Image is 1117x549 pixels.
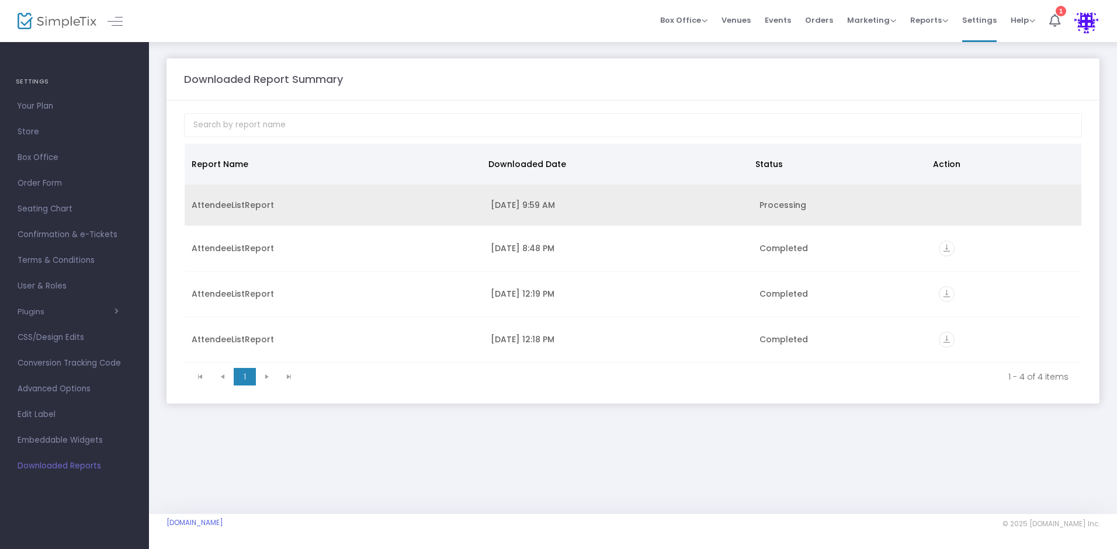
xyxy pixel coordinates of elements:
div: AttendeeListReport [192,242,477,254]
span: Order Form [18,176,131,191]
div: 10/6/2025 8:48 PM [491,242,746,254]
div: AttendeeListReport [192,199,477,211]
span: Venues [721,5,751,35]
div: 10/3/2025 12:19 PM [491,288,746,300]
span: Store [18,124,131,140]
th: Status [748,144,927,185]
div: https://go.SimpleTix.com/kvuyd [939,286,1074,302]
div: AttendeeListReport [192,288,477,300]
div: Completed [759,242,925,254]
div: AttendeeListReport [192,333,477,345]
span: Embeddable Widgets [18,433,131,448]
a: vertical_align_bottom [939,244,955,256]
span: Page 1 [234,368,256,385]
input: Search by report name [184,113,1082,137]
i: vertical_align_bottom [939,332,955,348]
div: Data table [185,144,1081,363]
i: vertical_align_bottom [939,241,955,256]
span: Marketing [847,15,896,26]
th: Report Name [185,144,481,185]
span: Advanced Options [18,381,131,397]
span: Downloaded Reports [18,458,131,474]
a: [DOMAIN_NAME] [166,518,223,527]
m-panel-title: Downloaded Report Summary [184,71,343,87]
div: https://go.SimpleTix.com/067ae [939,241,1074,256]
span: Conversion Tracking Code [18,356,131,371]
div: https://go.SimpleTix.com/2vn33 [939,332,1074,348]
span: © 2025 [DOMAIN_NAME] Inc. [1002,519,1099,529]
span: Terms & Conditions [18,253,131,268]
span: User & Roles [18,279,131,294]
span: Box Office [660,15,707,26]
th: Action [926,144,1074,185]
kendo-pager-info: 1 - 4 of 4 items [308,371,1069,383]
a: vertical_align_bottom [939,335,955,347]
span: Reports [910,15,948,26]
span: Edit Label [18,407,131,422]
span: Settings [962,5,997,35]
div: Completed [759,333,925,345]
div: 1 [1056,6,1066,16]
div: 10/3/2025 12:18 PM [491,333,746,345]
button: Plugins [18,307,119,317]
div: Processing [759,199,925,211]
i: vertical_align_bottom [939,286,955,302]
span: Help [1011,15,1035,26]
div: Completed [759,288,925,300]
div: 10/14/2025 9:59 AM [491,199,746,211]
h4: SETTINGS [16,70,133,93]
span: Box Office [18,150,131,165]
span: Events [765,5,791,35]
th: Downloaded Date [481,144,748,185]
a: vertical_align_bottom [939,290,955,301]
span: Seating Chart [18,201,131,217]
span: Your Plan [18,99,131,114]
span: CSS/Design Edits [18,330,131,345]
span: Orders [805,5,833,35]
span: Confirmation & e-Tickets [18,227,131,242]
